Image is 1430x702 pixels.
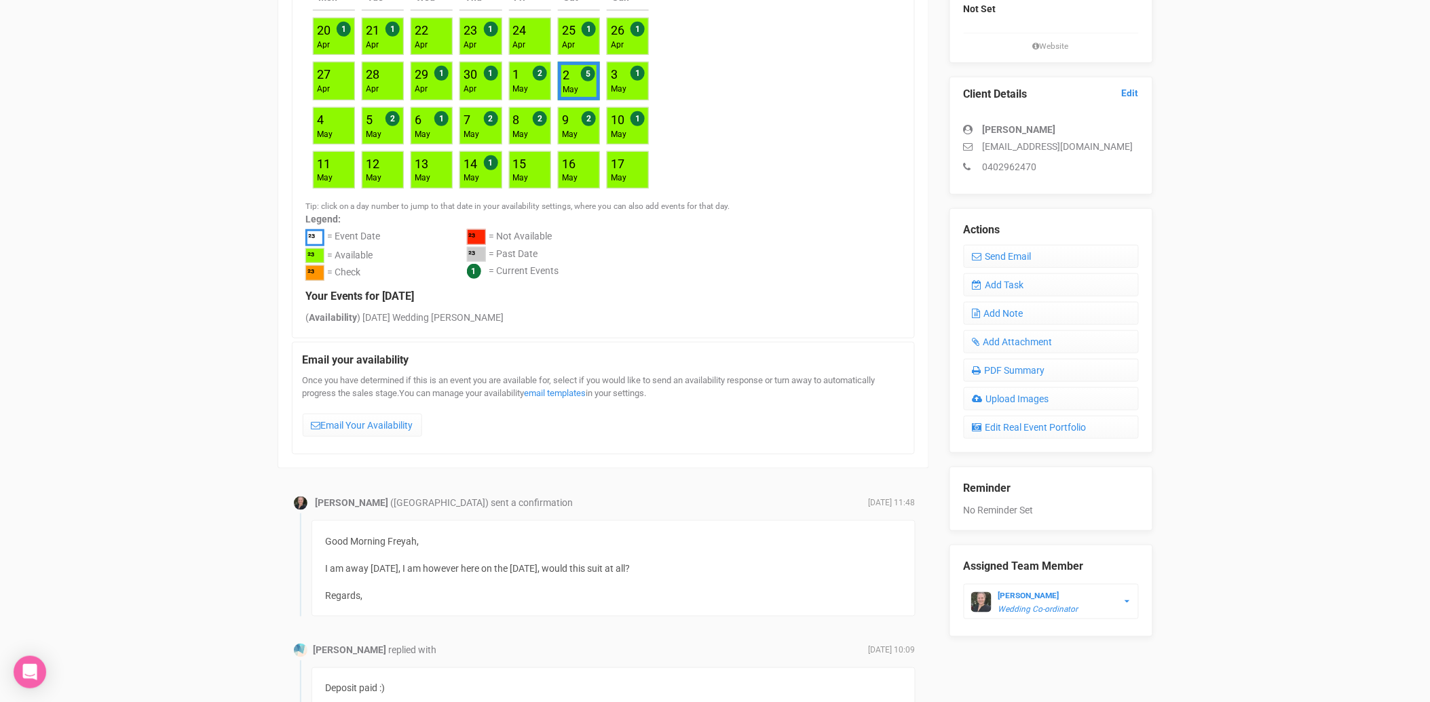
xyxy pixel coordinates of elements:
div: May [415,129,430,140]
a: 7 [464,113,470,127]
a: 3 [611,67,618,81]
button: [PERSON_NAME] Wedding Co-ordinator [964,584,1139,619]
a: 1 [513,67,520,81]
span: 2 [484,111,498,126]
legend: Actions [964,222,1139,238]
small: Website [964,41,1139,52]
a: 14 [464,157,477,171]
legend: Client Details [964,87,1139,102]
a: 5 [366,113,373,127]
span: 1 [484,155,498,170]
div: = Not Available [489,229,552,247]
div: May [415,172,430,184]
div: May [513,83,529,95]
a: 22 [415,23,428,37]
img: open-uri20250213-2-1m688p0 [971,592,992,612]
div: Good Morning Freyah, I am away [DATE], I am however here on the [DATE], would this suit at all? R... [326,534,901,602]
a: 4 [317,113,324,127]
a: Add Task [964,273,1139,296]
img: Profile Image [294,644,307,657]
span: 1 [434,111,449,126]
div: May [464,129,479,140]
a: Add Attachment [964,330,1139,353]
legend: Assigned Team Member [964,559,1139,574]
strong: [PERSON_NAME] [316,497,389,508]
span: replied with [389,645,437,656]
legend: Your Events for [DATE] [305,289,901,305]
div: ²³ [467,229,486,245]
div: = Event Date [327,229,380,248]
div: Apr [611,39,624,51]
span: You can manage your availability in your settings. [400,388,647,398]
a: 16 [562,157,576,171]
div: May [464,172,479,184]
span: [DATE] 11:48 [869,497,916,509]
span: 1 [337,22,351,37]
div: May [513,172,529,184]
a: 11 [317,157,331,171]
a: 10 [611,113,624,127]
div: Apr [513,39,527,51]
a: email templates [525,388,586,398]
a: Send Email [964,245,1139,268]
a: 28 [366,67,379,81]
div: Apr [317,83,331,95]
legend: Email your availability [303,353,904,368]
p: 0402962470 [964,160,1139,174]
span: [DATE] 10:09 [869,645,916,657]
a: Edit Real Event Portfolio [964,416,1139,439]
div: ²³ [305,229,324,246]
a: 15 [513,157,527,171]
div: May [563,84,578,96]
div: No Reminder Set [964,467,1139,517]
span: 5 [581,66,595,81]
span: 2 [533,111,547,126]
span: 1 [631,66,645,81]
a: Upload Images [964,387,1139,410]
label: Legend: [305,212,901,226]
a: 9 [562,113,569,127]
a: Add Note [964,302,1139,325]
div: Apr [366,83,379,95]
a: Edit [1122,87,1139,100]
div: Open Intercom Messenger [14,656,46,688]
div: = Available [327,248,373,266]
div: May [611,172,626,184]
div: May [562,172,578,184]
div: May [562,129,578,140]
strong: [PERSON_NAME] [998,591,1059,600]
div: May [366,129,381,140]
div: May [317,172,333,184]
span: 1 [631,22,645,37]
span: 1 [484,66,498,81]
div: Apr [464,39,477,51]
a: 21 [366,23,379,37]
a: 12 [366,157,379,171]
a: 8 [513,113,520,127]
span: 1 [385,22,400,37]
a: 23 [464,23,477,37]
div: ( ) [DATE] Wedding [PERSON_NAME] [305,311,901,324]
strong: [PERSON_NAME] [983,124,1056,135]
div: May [366,172,381,184]
a: 30 [464,67,477,81]
strong: [PERSON_NAME] [314,645,387,656]
div: ²³ [305,248,324,264]
span: 1 [467,264,481,279]
legend: Reminder [964,481,1139,496]
span: ([GEOGRAPHIC_DATA]) sent a confirmation [391,497,573,508]
a: 2 [563,68,569,82]
a: PDF Summary [964,359,1139,382]
strong: Not Set [964,3,996,14]
div: ²³ [305,265,324,281]
a: 13 [415,157,428,171]
div: Apr [366,39,379,51]
a: 25 [562,23,576,37]
a: 20 [317,23,331,37]
div: May [611,129,626,140]
span: 1 [484,22,498,37]
a: Email Your Availability [303,414,422,437]
div: May [513,129,529,140]
div: ²³ [467,247,486,262]
strong: Availability [309,312,358,323]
